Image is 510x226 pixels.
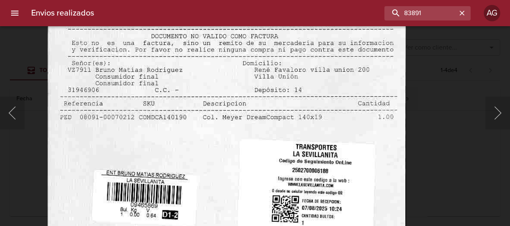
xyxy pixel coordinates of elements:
button: menu [5,3,25,23]
input: buscar [384,6,457,20]
h6: Envios realizados [31,7,94,20]
div: AG [484,5,500,21]
div: Abrir información de usuario [484,5,500,21]
button: Siguiente [485,97,510,129]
